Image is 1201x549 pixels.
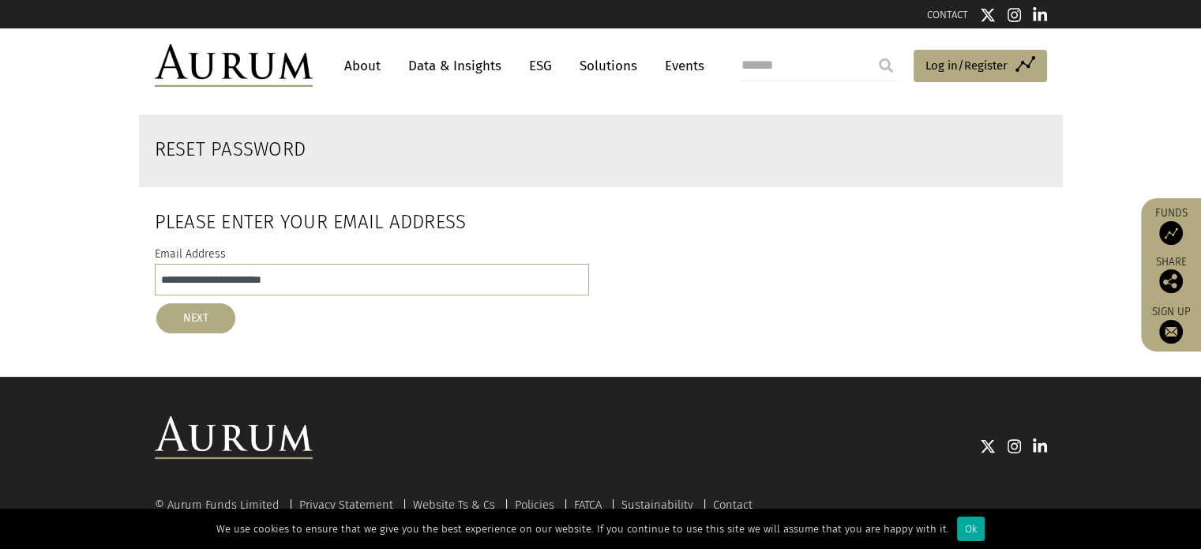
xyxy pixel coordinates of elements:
div: Share [1149,257,1193,293]
img: Twitter icon [980,7,996,23]
a: Data & Insights [400,51,509,81]
a: CONTACT [927,9,968,21]
div: This website is operated by Aurum Funds Limited, authorised and regulated by the Financial Conduc... [155,498,1047,547]
img: Share this post [1159,269,1183,293]
img: Linkedin icon [1033,7,1047,23]
a: Privacy Statement [299,498,393,512]
h2: Please enter your email address [155,211,589,234]
div: © Aurum Funds Limited [155,499,287,511]
a: Log in/Register [914,50,1047,83]
a: FATCA [574,498,602,512]
input: Submit [870,50,902,81]
img: Sign up to our newsletter [1159,320,1183,344]
img: Twitter icon [980,438,996,454]
img: Instagram icon [1008,7,1022,23]
a: Events [657,51,704,81]
a: Solutions [572,51,645,81]
a: Funds [1149,206,1193,245]
button: NEXT [156,303,235,333]
span: Log in/Register [925,56,1008,75]
div: Ok [957,517,985,541]
img: Linkedin icon [1033,438,1047,454]
a: Sustainability [621,498,693,512]
a: Website Ts & Cs [413,498,495,512]
img: Access Funds [1159,221,1183,245]
label: Email Address [155,245,226,264]
h2: Reset Password [155,138,895,161]
img: Instagram icon [1008,438,1022,454]
a: Policies [515,498,554,512]
a: About [336,51,388,81]
img: Aurum [155,44,313,87]
a: Contact [713,498,753,512]
a: ESG [521,51,560,81]
img: Aurum Logo [155,416,313,459]
a: Sign up [1149,305,1193,344]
